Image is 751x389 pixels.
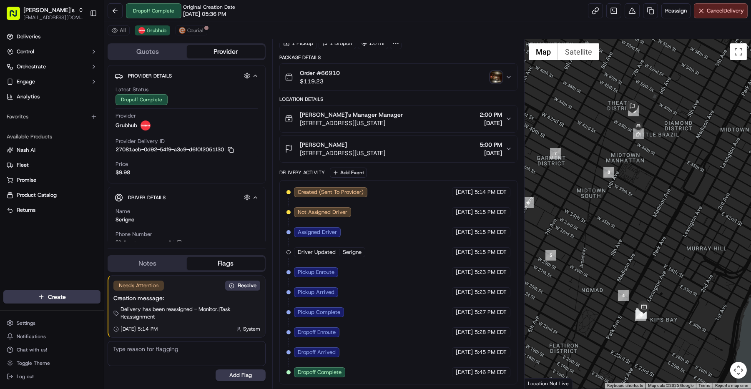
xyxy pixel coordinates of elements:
div: 2 [636,309,647,319]
div: 3 [635,310,646,321]
span: [DATE] [456,369,473,376]
span: Grubhub [116,122,137,129]
span: Log out [17,373,34,380]
span: [DATE] [456,269,473,276]
span: Toggle Theme [17,360,50,366]
button: [PERSON_NAME]'s[EMAIL_ADDRESS][DOMAIN_NAME] [3,3,86,23]
button: Order #66910$119.23photo_proof_of_delivery image [280,64,517,90]
div: 1 Dropoff [319,38,356,49]
button: Add Event [330,168,367,178]
a: 📗Knowledge Base [5,118,67,133]
a: Report a map error [715,383,748,388]
span: 5:15 PM EDT [475,228,507,236]
button: Create [3,290,100,304]
span: Assigned Driver [298,228,337,236]
span: $119.23 [300,77,340,85]
button: Grubhub [135,25,170,35]
button: Keyboard shortcuts [607,383,643,389]
div: Location Not Live [525,378,573,389]
span: [STREET_ADDRESS][US_STATE] [300,149,385,157]
span: 5:00 PM [480,141,502,149]
span: Settings [17,320,35,326]
span: [PHONE_NUMBER] [124,240,171,247]
button: [PERSON_NAME]'s [23,6,75,14]
a: Analytics [3,90,100,103]
a: Open this area in Google Maps (opens a new window) [527,378,554,389]
span: 2:00 PM [480,110,502,119]
img: 5e692f75ce7d37001a5d71f1 [141,120,151,131]
span: Pickup Enroute [298,269,334,276]
span: 5:46 PM EDT [475,369,507,376]
span: Nash AI [17,146,35,154]
div: 9 [633,128,644,139]
a: Deliveries [3,30,100,43]
div: 💻 [70,122,77,128]
span: [DATE] [456,309,473,316]
span: Provider [116,112,136,120]
button: Courial [175,25,207,35]
span: Provider Delivery ID [116,138,165,145]
div: Favorites [3,110,100,123]
a: Terms (opens in new tab) [698,383,710,388]
button: Reassign [661,3,691,18]
span: Promise [17,176,36,184]
button: Log out [3,371,100,382]
div: 5 [545,250,556,261]
span: [EMAIL_ADDRESS][DOMAIN_NAME] [23,14,84,21]
img: 5e692f75ce7d37001a5d71f1 [138,27,145,34]
span: Deliveries [17,33,40,40]
button: Quotes [108,45,187,58]
button: Provider [187,45,265,58]
span: Pickup Complete [298,309,340,316]
div: Available Products [3,130,100,143]
button: Toggle Theme [3,357,100,369]
button: Engage [3,75,100,88]
button: Toggle fullscreen view [730,43,747,60]
input: Got a question? Start typing here... [22,54,150,63]
span: [DATE] [480,149,502,157]
img: 1736555255976-a54dd68f-1ca7-489b-9aae-adbdc363a1c4 [8,80,23,95]
span: Dropoff Enroute [298,329,336,336]
span: $9.98 [116,169,130,176]
button: CancelDelivery [694,3,748,18]
span: Analytics [17,93,40,100]
span: 5:23 PM EDT [475,269,507,276]
span: [STREET_ADDRESS][US_STATE] [300,119,403,127]
span: 5:14 PM EDT [475,188,507,196]
span: 5:15 PM EDT [475,248,507,256]
img: Google [527,378,554,389]
span: Order #66910 [300,69,340,77]
button: 27081aeb-0d92-54f9-a3c9-d6f0f2051f30 [116,146,234,153]
div: Serigne [116,216,134,223]
span: [DATE] 5:14 PM [121,326,158,332]
div: Creation message: [113,294,260,302]
div: 7 [550,148,561,159]
span: Not Assigned Driver [298,208,347,216]
span: [DATE] 05:36 PM [183,10,226,18]
div: 📗 [8,122,15,128]
button: Driver Details [115,191,259,204]
div: 1 Pickup [279,38,317,49]
span: Product Catalog [17,191,57,199]
span: [DATE] [480,119,502,127]
a: [PHONE_NUMBER] [116,239,185,248]
span: [DATE] [456,228,473,236]
a: 💻API Documentation [67,118,137,133]
span: Phone Number [116,231,152,238]
button: Chat with us! [3,344,100,356]
span: Original Creation Date [183,4,235,10]
button: Control [3,45,100,58]
span: 5:45 PM EDT [475,349,507,356]
button: Promise [3,173,100,187]
p: Welcome 👋 [8,33,152,47]
img: Nash [8,8,25,25]
button: Resolve [225,281,260,291]
button: Start new chat [142,82,152,92]
div: We're available if you need us! [28,88,105,95]
span: 5:28 PM EDT [475,329,507,336]
button: Notes [108,257,187,270]
span: Reassign [665,7,687,15]
span: 5:23 PM EDT [475,289,507,296]
span: [PERSON_NAME]'s Manager Manager [300,110,403,119]
span: Courial [187,27,203,34]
